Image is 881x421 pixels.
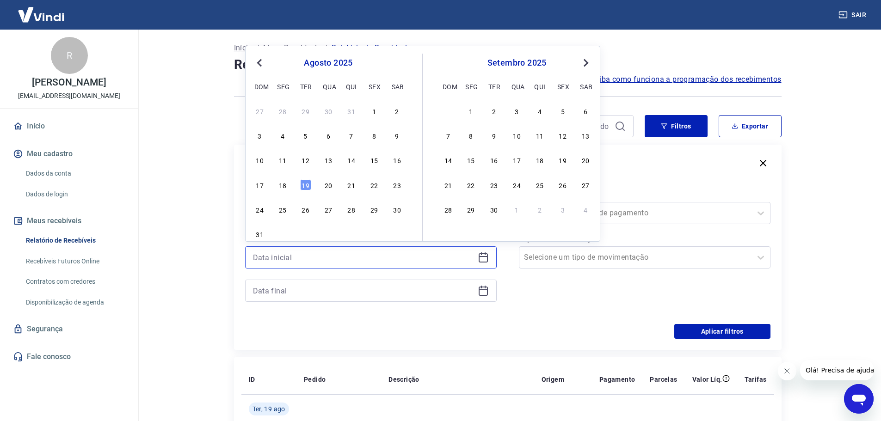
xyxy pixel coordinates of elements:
[388,375,419,384] p: Descrição
[650,375,677,384] p: Parcelas
[277,105,288,116] div: Choose segunda-feira, 28 de julho de 2025
[511,179,523,190] div: Choose quarta-feira, 24 de setembro de 2025
[534,105,545,116] div: Choose quinta-feira, 4 de setembro de 2025
[443,204,454,215] div: Choose domingo, 28 de setembro de 2025
[254,154,265,165] div: Choose domingo, 10 de agosto de 2025
[443,105,454,116] div: Choose domingo, 31 de agosto de 2025
[300,179,311,190] div: Choose terça-feira, 19 de agosto de 2025
[392,154,403,165] div: Choose sábado, 16 de agosto de 2025
[253,284,474,298] input: Data final
[346,154,357,165] div: Choose quinta-feira, 14 de agosto de 2025
[51,37,88,74] div: R
[511,105,523,116] div: Choose quarta-feira, 3 de setembro de 2025
[369,179,380,190] div: Choose sexta-feira, 22 de agosto de 2025
[534,130,545,141] div: Choose quinta-feira, 11 de setembro de 2025
[488,204,499,215] div: Choose terça-feira, 30 de setembro de 2025
[844,384,874,414] iframe: Botão para abrir a janela de mensagens
[11,116,127,136] a: Início
[324,43,327,54] p: /
[346,105,357,116] div: Choose quinta-feira, 31 de julho de 2025
[645,115,708,137] button: Filtros
[277,228,288,239] div: Choose segunda-feira, 1 de setembro de 2025
[253,404,285,414] span: Ter, 19 ago
[323,81,334,92] div: qua
[300,105,311,116] div: Choose terça-feira, 29 de julho de 2025
[300,204,311,215] div: Choose terça-feira, 26 de agosto de 2025
[392,130,403,141] div: Choose sábado, 9 de agosto de 2025
[254,130,265,141] div: Choose domingo, 3 de agosto de 2025
[11,347,127,367] a: Fale conosco
[256,43,259,54] p: /
[719,115,782,137] button: Exportar
[674,324,770,339] button: Aplicar filtros
[323,204,334,215] div: Choose quarta-feira, 27 de agosto de 2025
[22,164,127,183] a: Dados da conta
[488,179,499,190] div: Choose terça-feira, 23 de setembro de 2025
[392,179,403,190] div: Choose sábado, 23 de agosto de 2025
[511,81,523,92] div: qua
[465,179,476,190] div: Choose segunda-feira, 22 de setembro de 2025
[580,179,591,190] div: Choose sábado, 27 de setembro de 2025
[745,375,767,384] p: Tarifas
[323,228,334,239] div: Choose quarta-feira, 3 de setembro de 2025
[300,154,311,165] div: Choose terça-feira, 12 de agosto de 2025
[6,6,78,14] span: Olá! Precisa de ajuda?
[441,57,592,68] div: setembro 2025
[254,57,265,68] button: Previous Month
[557,81,568,92] div: sex
[332,43,411,54] p: Relatório de Recebíveis
[511,204,523,215] div: Choose quarta-feira, 1 de outubro de 2025
[277,81,288,92] div: seg
[580,130,591,141] div: Choose sábado, 13 de setembro de 2025
[591,74,782,85] a: Saiba como funciona a programação dos recebimentos
[534,179,545,190] div: Choose quinta-feira, 25 de setembro de 2025
[254,81,265,92] div: dom
[254,105,265,116] div: Choose domingo, 27 de julho de 2025
[557,204,568,215] div: Choose sexta-feira, 3 de outubro de 2025
[488,81,499,92] div: ter
[22,231,127,250] a: Relatório de Recebíveis
[465,81,476,92] div: seg
[254,228,265,239] div: Choose domingo, 31 de agosto de 2025
[580,204,591,215] div: Choose sábado, 4 de outubro de 2025
[599,375,635,384] p: Pagamento
[263,43,320,54] a: Meus Recebíveis
[22,252,127,271] a: Recebíveis Futuros Online
[11,211,127,231] button: Meus recebíveis
[369,130,380,141] div: Choose sexta-feira, 8 de agosto de 2025
[22,272,127,291] a: Contratos com credores
[580,105,591,116] div: Choose sábado, 6 de setembro de 2025
[323,179,334,190] div: Choose quarta-feira, 20 de agosto de 2025
[580,154,591,165] div: Choose sábado, 20 de setembro de 2025
[465,130,476,141] div: Choose segunda-feira, 8 de setembro de 2025
[580,57,591,68] button: Next Month
[392,228,403,239] div: Choose sábado, 6 de setembro de 2025
[392,81,403,92] div: sab
[441,104,592,216] div: month 2025-09
[300,228,311,239] div: Choose terça-feira, 2 de setembro de 2025
[778,362,796,380] iframe: Fechar mensagem
[488,154,499,165] div: Choose terça-feira, 16 de setembro de 2025
[234,43,253,54] a: Início
[369,228,380,239] div: Choose sexta-feira, 5 de setembro de 2025
[557,130,568,141] div: Choose sexta-feira, 12 de setembro de 2025
[542,375,564,384] p: Origem
[254,179,265,190] div: Choose domingo, 17 de agosto de 2025
[323,130,334,141] div: Choose quarta-feira, 6 de agosto de 2025
[22,185,127,204] a: Dados de login
[346,81,357,92] div: qui
[837,6,870,24] button: Sair
[254,204,265,215] div: Choose domingo, 24 de agosto de 2025
[18,91,120,101] p: [EMAIL_ADDRESS][DOMAIN_NAME]
[32,78,106,87] p: [PERSON_NAME]
[22,293,127,312] a: Disponibilização de agenda
[557,105,568,116] div: Choose sexta-feira, 5 de setembro de 2025
[253,57,404,68] div: agosto 2025
[234,55,782,74] h4: Relatório de Recebíveis
[369,81,380,92] div: sex
[11,319,127,339] a: Segurança
[392,204,403,215] div: Choose sábado, 30 de agosto de 2025
[277,204,288,215] div: Choose segunda-feira, 25 de agosto de 2025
